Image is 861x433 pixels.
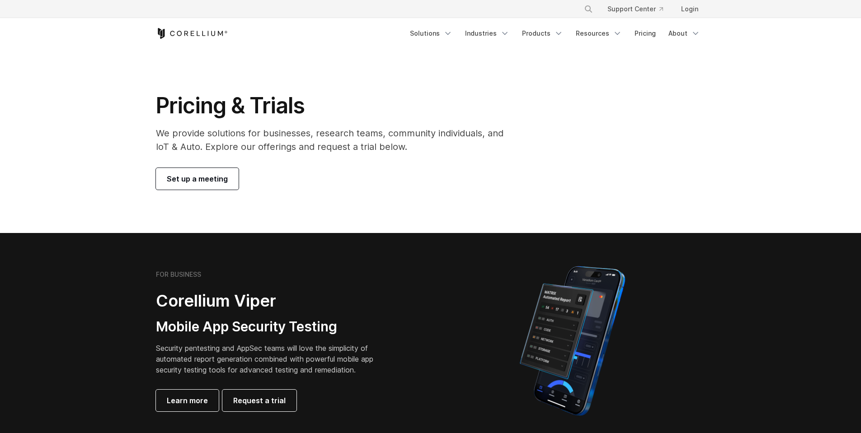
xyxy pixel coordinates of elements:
span: Learn more [167,395,208,406]
a: Login [674,1,706,17]
a: Resources [570,25,627,42]
p: We provide solutions for businesses, research teams, community individuals, and IoT & Auto. Explo... [156,126,516,154]
span: Request a trial [233,395,286,406]
a: Products [517,25,569,42]
button: Search [580,1,597,17]
h2: Corellium Viper [156,291,387,311]
img: Corellium MATRIX automated report on iPhone showing app vulnerability test results across securit... [504,262,640,420]
p: Security pentesting and AppSec teams will love the simplicity of automated report generation comb... [156,343,387,375]
a: Set up a meeting [156,168,239,190]
a: Learn more [156,390,219,411]
h3: Mobile App Security Testing [156,318,387,335]
h1: Pricing & Trials [156,92,516,119]
a: Support Center [600,1,670,17]
a: Request a trial [222,390,296,411]
a: Pricing [629,25,661,42]
h6: FOR BUSINESS [156,270,201,279]
div: Navigation Menu [405,25,706,42]
a: Corellium Home [156,28,228,39]
div: Navigation Menu [573,1,706,17]
a: Industries [460,25,515,42]
a: Solutions [405,25,458,42]
span: Set up a meeting [167,173,228,184]
a: About [663,25,706,42]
